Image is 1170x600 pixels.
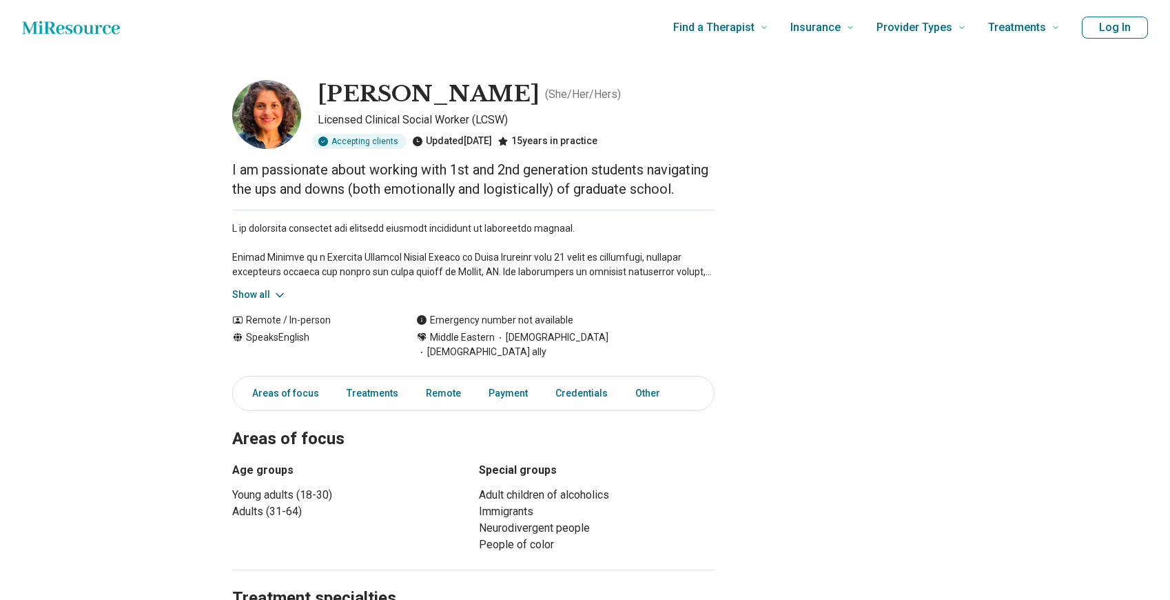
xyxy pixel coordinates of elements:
p: L ip dolorsita consectet adi elitsedd eiusmodt incididunt ut laboreetdo magnaal. Enimad Minimve q... [232,221,715,279]
li: Young adults (18-30) [232,487,468,503]
a: Home page [22,14,120,41]
p: I am passionate about working with 1st and 2nd generation students navigating the ups and downs (... [232,160,715,199]
span: [DEMOGRAPHIC_DATA] ally [416,345,546,359]
div: 15 years in practice [497,134,597,149]
button: Log In [1082,17,1148,39]
h2: Areas of focus [232,394,715,451]
span: Insurance [790,18,841,37]
div: Emergency number not available [416,313,573,328]
a: Treatments [338,379,407,408]
li: Adults (31-64) [232,503,468,520]
li: People of color [479,537,715,553]
span: Provider Types [876,18,952,37]
h3: Special groups [479,462,715,479]
a: Payment [480,379,536,408]
a: Other [627,379,677,408]
p: ( She/Her/Hers ) [545,86,621,103]
h3: Age groups [232,462,468,479]
li: Adult children of alcoholics [479,487,715,503]
div: Updated [DATE] [412,134,492,149]
li: Immigrants [479,503,715,520]
span: [DEMOGRAPHIC_DATA] [495,330,608,345]
a: Areas of focus [236,379,327,408]
div: Remote / In-person [232,313,389,328]
a: Remote [418,379,469,408]
button: Show all [232,288,287,302]
div: Speaks English [232,330,389,359]
span: Find a Therapist [673,18,755,37]
h1: [PERSON_NAME] [318,80,540,109]
a: Credentials [547,379,616,408]
span: Middle Eastern [430,330,495,345]
img: Arezou Paksima, Licensed Clinical Social Worker (LCSW) [232,80,301,149]
div: Accepting clients [312,134,407,149]
span: Treatments [988,18,1046,37]
p: Licensed Clinical Social Worker (LCSW) [318,112,715,128]
li: Neurodivergent people [479,520,715,537]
